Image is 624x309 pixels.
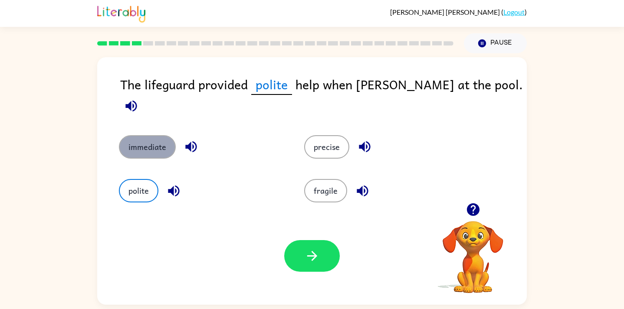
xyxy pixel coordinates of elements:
[119,179,158,202] button: polite
[304,179,347,202] button: fragile
[304,135,349,159] button: precise
[390,8,501,16] span: [PERSON_NAME] [PERSON_NAME]
[390,8,527,16] div: ( )
[120,75,527,118] div: The lifeguard provided help when [PERSON_NAME] at the pool.
[251,75,292,95] span: polite
[97,3,145,23] img: Literably
[503,8,525,16] a: Logout
[119,135,176,159] button: immediate
[430,208,516,294] video: Your browser must support playing .mp4 files to use Literably. Please try using another browser.
[464,33,527,53] button: Pause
